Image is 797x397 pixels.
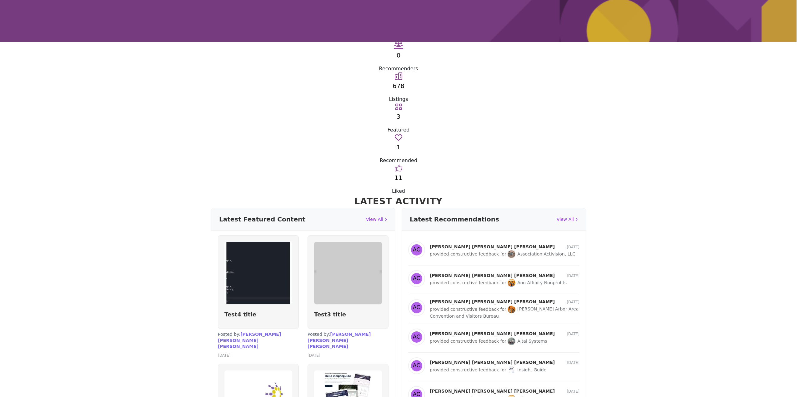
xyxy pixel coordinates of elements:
img: Aon Affinity Nonprofits [508,279,515,287]
a: 0 [397,52,401,59]
strong: [PERSON_NAME] [PERSON_NAME] [PERSON_NAME] [430,299,555,305]
div: Listings [196,96,601,103]
img: Altai Systems [508,337,515,345]
span: provided constructive feedback for [430,280,506,285]
a: Test3 title [314,311,346,318]
a: [PERSON_NAME] Arbor Area Convention and Visitors Bureau [430,306,579,319]
span: provided constructive feedback for [430,306,506,311]
a: Association Activision, LLC [508,251,575,256]
a: View All [366,216,387,223]
a: 11 [394,174,402,181]
a: Insight Guide [508,367,546,372]
p: Posted by: [308,331,388,350]
h3: Latest Recommendations [410,215,499,224]
img: Test4 title [224,242,292,304]
strong: [PERSON_NAME] [PERSON_NAME] [PERSON_NAME] [430,388,555,394]
a: View All [557,216,578,223]
strong: [PERSON_NAME] [PERSON_NAME] [PERSON_NAME] [218,332,281,349]
div: Recommenders [196,65,601,72]
div: Liked [196,187,601,195]
h3: Latest Featured Content [219,215,305,224]
strong: [PERSON_NAME] [PERSON_NAME] [PERSON_NAME] [430,273,555,279]
p: Posted by: [218,331,299,350]
img: Insight Guide [508,366,515,374]
a: Go to Featured [395,105,402,111]
a: 3 [397,113,401,120]
img: Association Activision, LLC [508,250,515,258]
a: Test4 title [224,311,256,318]
img: José Alfredo Castro Salazar [408,357,425,374]
img: Ann Arbor Area Convention and Visitors Bureau [508,305,515,313]
i: Go to Liked [395,164,402,172]
strong: [PERSON_NAME] [PERSON_NAME] [PERSON_NAME] [430,244,555,250]
span: provided constructive feedback for [430,251,506,256]
img: José Alfredo Castro Salazar [408,241,425,258]
div: Featured [196,126,601,134]
span: [DATE] [567,389,579,394]
a: 678 [393,82,404,90]
strong: [PERSON_NAME] [PERSON_NAME] [PERSON_NAME] [430,360,555,365]
span: [DATE] [567,300,579,304]
div: Recommended [196,157,601,164]
span: provided constructive feedback for [430,367,506,372]
a: View Recommenders [394,44,403,50]
span: [DATE] [567,245,579,249]
a: Altai Systems [508,339,547,344]
img: Test3 title [314,242,382,304]
span: provided constructive feedback for [430,339,506,344]
span: [DATE] [567,332,579,336]
span: [DATE] [567,360,579,365]
strong: [PERSON_NAME] [PERSON_NAME] [PERSON_NAME] [430,331,555,337]
img: José Alfredo Castro Salazar [408,270,425,287]
span: [DATE] [567,274,579,278]
img: José Alfredo Castro Salazar [408,299,425,316]
span: [DATE] [308,353,320,358]
a: Aon Affinity Nonprofits [508,280,567,285]
a: Go to Recommended [395,136,402,141]
h2: Latest Activity [211,195,586,208]
span: [DATE] [218,353,231,358]
img: José Alfredo Castro Salazar [408,329,425,345]
strong: [PERSON_NAME] [PERSON_NAME] [PERSON_NAME] [308,332,371,349]
a: 1 [397,143,401,151]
